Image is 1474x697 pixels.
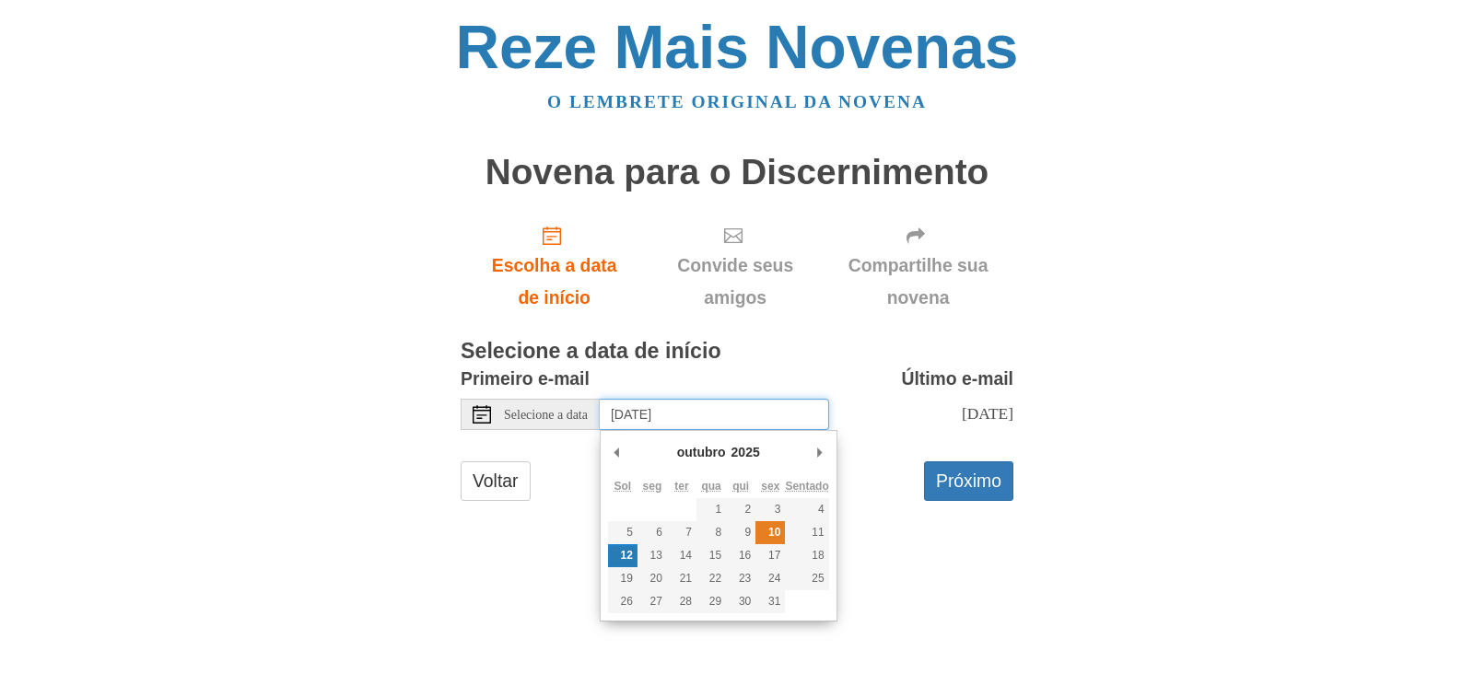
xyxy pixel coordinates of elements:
abbr: Sexta-feira [761,480,779,493]
button: 16 [726,544,755,567]
button: 31 [755,590,785,613]
font: 27 [650,595,662,608]
button: Próximo [924,461,1013,500]
font: 12 [620,549,632,562]
button: 13 [638,544,667,567]
font: 31 [768,595,780,608]
font: 2 [745,503,752,516]
font: Último e-mail [901,368,1013,389]
button: 29 [696,590,726,613]
font: 29 [709,595,721,608]
font: 4 [818,503,825,516]
font: 5 [626,526,633,539]
button: 3 [755,498,785,521]
a: Reze Mais Novenas [456,13,1019,81]
button: 26 [608,590,638,613]
font: 14 [680,549,692,562]
font: 8 [715,526,721,539]
font: Convide seus amigos [677,256,793,308]
font: 17 [768,549,780,562]
font: 10 [768,526,780,539]
button: 6 [638,521,667,544]
button: 4 [785,498,828,521]
font: Sentado [785,480,828,493]
font: Próximo [936,471,1001,492]
abbr: Sábado [785,480,828,493]
button: 12 [608,544,638,567]
font: Primeiro e-mail [461,368,590,389]
font: sex [761,480,779,493]
button: 20 [638,567,667,590]
font: Escolha a data de início [492,256,617,308]
font: seg [643,480,662,493]
button: 30 [726,590,755,613]
button: 27 [638,590,667,613]
button: 18 [785,544,828,567]
font: [DATE] [962,404,1013,423]
button: 8 [696,521,726,544]
div: Clique em "Avançar" para confirmar sua data de início primeiro. [648,210,823,322]
font: 16 [739,549,751,562]
button: 19 [608,567,638,590]
abbr: Terça-feira [674,480,688,493]
button: 11 [785,521,828,544]
button: 14 [667,544,696,567]
font: Selecione a data de início [461,339,721,363]
input: Use as setas do teclado para escolher uma data [600,399,829,430]
font: qua [701,480,720,493]
a: Escolha a data de início [461,210,648,322]
abbr: Domingo [614,480,631,493]
font: 1 [715,503,721,516]
font: 21 [680,572,692,585]
font: 20 [650,572,662,585]
button: 21 [667,567,696,590]
a: Voltar [461,461,531,500]
font: Selecione a data [504,407,588,421]
button: 2 [726,498,755,521]
button: 17 [755,544,785,567]
button: 24 [755,567,785,590]
font: 6 [656,526,662,539]
font: 19 [620,572,632,585]
font: 9 [745,526,752,539]
div: Clique em "Avançar" para confirmar sua data de início primeiro. [823,210,1013,322]
a: O lembrete original da novena [547,92,927,111]
font: Novena para o Discernimento [485,152,989,192]
font: 13 [650,549,662,562]
font: qui [732,480,749,493]
button: 5 [608,521,638,544]
font: 26 [620,595,632,608]
font: 15 [709,549,721,562]
font: 24 [768,572,780,585]
button: 10 [755,521,785,544]
font: 3 [775,503,781,516]
font: 30 [739,595,751,608]
button: 23 [726,567,755,590]
font: 7 [685,526,692,539]
font: 11 [812,526,824,539]
button: 25 [785,567,828,590]
button: 22 [696,567,726,590]
button: 15 [696,544,726,567]
font: 25 [812,572,824,585]
font: 18 [812,549,824,562]
abbr: Quinta-feira [732,480,749,493]
font: 28 [680,595,692,608]
button: 9 [726,521,755,544]
font: 23 [739,572,751,585]
abbr: Quarta-feira [701,480,720,493]
abbr: Segunda-feira [643,480,662,493]
button: 28 [667,590,696,613]
font: Voltar [473,471,519,492]
font: Compartilhe sua novena [848,256,989,308]
font: 22 [709,572,721,585]
button: 1 [696,498,726,521]
button: 7 [667,521,696,544]
font: Sol [614,480,631,493]
font: ter [674,480,688,493]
